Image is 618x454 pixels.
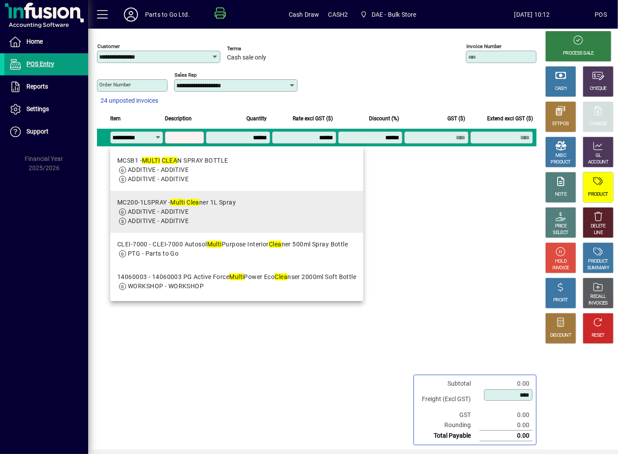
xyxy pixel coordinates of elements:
[372,7,417,22] span: DAE - Bulk Store
[186,199,199,206] em: Clea
[110,191,363,233] mat-option: MC200-1LSPRAY - Multi Cleaner 1L Spray
[594,230,603,236] div: LINE
[229,273,244,280] em: Multi
[117,272,356,282] div: 14060003 - 14060003 PG Active Force Power Eco nser 2000ml Soft Bottle
[128,217,189,224] span: ADDITIVE - ADDITIVE
[128,175,189,182] span: ADDITIVE - ADDITIVE
[145,7,190,22] div: Parts to Go Ltd.
[117,240,348,249] div: CLEI-7000 - CLEI-7000 Autosol Purpose Interior ner 500ml Spray Bottle
[591,223,606,230] div: DELETE
[269,241,282,248] em: Clea
[417,410,480,420] td: GST
[293,114,333,123] span: Rate excl GST ($)
[227,54,266,61] span: Cash sale only
[128,166,189,173] span: ADDITIVE - ADDITIVE
[588,258,608,265] div: PRODUCT
[117,7,145,22] button: Profile
[555,191,566,198] div: NOTE
[128,283,204,290] span: WORKSHOP - WORKSHOP
[165,114,192,123] span: Description
[26,105,49,112] span: Settings
[110,233,363,265] mat-option: CLEI-7000 - CLEI-7000 Autosol Multi Purpose Interior Cleaner 500ml Spray Bottle
[590,86,607,92] div: CHEQUE
[101,96,158,105] span: 24 unposted invoices
[117,198,236,207] div: MC200-1LSPRAY - ner 1L Spray
[4,76,88,98] a: Reports
[369,114,399,123] span: Discount (%)
[4,98,88,120] a: Settings
[328,7,348,22] span: CASH2
[110,114,121,123] span: Item
[466,43,502,49] mat-label: Invoice number
[555,223,567,230] div: PRICE
[26,60,54,67] span: POS Entry
[563,50,594,57] div: PROCESS SALE
[26,38,43,45] span: Home
[110,265,363,298] mat-option: 14060003 - 14060003 PG Active Force Multi Power Eco Cleanser 2000ml Soft Bottle
[289,7,320,22] span: Cash Draw
[592,332,605,339] div: RESET
[4,121,88,143] a: Support
[555,86,566,92] div: CASH
[588,191,608,198] div: PRODUCT
[128,250,179,257] span: PTG - Parts to Go
[417,389,480,410] td: Freight (Excl GST)
[110,149,363,191] mat-option: MCSB1 - MULTI CLEAN SPRAY BOTTLE
[480,379,532,389] td: 0.00
[553,297,568,304] div: PROFIT
[590,121,607,127] div: CHARGE
[588,159,608,166] div: ACCOUNT
[447,114,465,123] span: GST ($)
[357,7,420,22] span: DAE - Bulk Store
[207,241,222,248] em: Multi
[595,7,607,22] div: POS
[275,273,287,280] em: Clea
[171,199,185,206] em: Multi
[227,46,280,52] span: Terms
[487,114,533,123] span: Extend excl GST ($)
[26,128,48,135] span: Support
[587,265,609,272] div: SUMMARY
[162,157,178,164] em: CLEA
[555,153,566,159] div: MISC
[128,208,189,215] span: ADDITIVE - ADDITIVE
[175,72,197,78] mat-label: Sales rep
[550,332,571,339] div: DISCOUNT
[97,93,162,109] button: 24 unposted invoices
[417,431,480,441] td: Total Payable
[552,265,569,272] div: INVOICE
[417,379,480,389] td: Subtotal
[26,83,48,90] span: Reports
[480,431,532,441] td: 0.00
[553,121,569,127] div: EFTPOS
[553,230,569,236] div: SELECT
[4,31,88,53] a: Home
[555,258,566,265] div: HOLD
[551,159,570,166] div: PRODUCT
[417,420,480,431] td: Rounding
[480,410,532,420] td: 0.00
[588,300,607,307] div: INVOICES
[117,156,228,165] div: MCSB1 - N SPRAY BOTTLE
[99,82,131,88] mat-label: Order number
[142,157,160,164] em: MULTI
[97,43,120,49] mat-label: Customer
[246,114,267,123] span: Quantity
[480,420,532,431] td: 0.00
[591,294,606,300] div: RECALL
[596,153,601,159] div: GL
[469,7,595,22] span: [DATE] 10:12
